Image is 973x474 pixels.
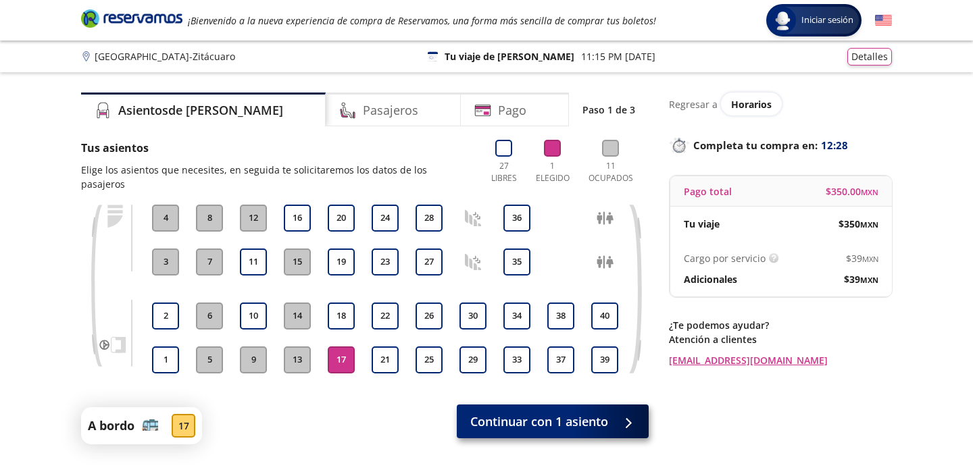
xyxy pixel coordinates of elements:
[669,318,892,332] p: ¿Te podemos ayudar?
[731,98,772,111] span: Horarios
[503,205,530,232] button: 36
[684,272,737,286] p: Adicionales
[498,101,526,120] h4: Pago
[196,248,223,275] button: 7
[796,14,859,27] span: Iniciar sesión
[470,413,608,431] span: Continuar con 1 asiento
[669,97,718,111] p: Regresar a
[188,14,656,27] em: ¡Bienvenido a la nueva experiencia de compra de Reservamos, una forma más sencilla de comprar tus...
[839,217,878,231] span: $ 350
[847,48,892,65] button: Detalles
[172,414,195,438] div: 17
[328,302,355,330] button: 18
[582,160,639,184] p: 11 Ocupados
[875,12,892,29] button: English
[862,254,878,264] small: MXN
[861,187,878,197] small: MXN
[328,205,355,232] button: 20
[547,346,574,373] button: 37
[684,184,732,199] p: Pago total
[240,205,267,232] button: 12
[457,404,649,438] button: Continuar con 1 asiento
[372,205,399,232] button: 24
[416,248,443,275] button: 27
[152,248,179,275] button: 3
[240,248,267,275] button: 11
[684,251,766,265] p: Cargo por servicio
[485,160,522,184] p: 27 Libres
[196,346,223,373] button: 5
[328,346,355,373] button: 17
[372,248,399,275] button: 23
[416,302,443,330] button: 26
[240,302,267,330] button: 10
[284,205,311,232] button: 16
[284,346,311,373] button: 13
[591,302,618,330] button: 40
[591,346,618,373] button: 39
[88,417,134,435] p: A bordo
[669,93,892,115] div: Regresar a ver horarios
[846,251,878,265] span: $ 39
[532,160,573,184] p: 1 Elegido
[860,219,878,230] small: MXN
[821,138,848,153] span: 12:28
[196,205,223,232] button: 8
[503,248,530,275] button: 35
[284,248,311,275] button: 15
[503,346,530,373] button: 33
[95,49,235,63] p: [GEOGRAPHIC_DATA] - Zitácuaro
[547,302,574,330] button: 38
[860,275,878,285] small: MXN
[581,49,655,63] p: 11:15 PM [DATE]
[459,346,487,373] button: 29
[196,302,223,330] button: 6
[826,184,878,199] span: $ 350.00
[328,248,355,275] button: 19
[81,163,472,191] p: Elige los asientos que necesites, en seguida te solicitaremos los datos de los pasajeros
[844,272,878,286] span: $ 39
[81,140,472,156] p: Tus asientos
[684,217,720,231] p: Tu viaje
[416,205,443,232] button: 28
[81,8,182,32] a: Brand Logo
[445,49,574,63] p: Tu viaje de [PERSON_NAME]
[372,346,399,373] button: 21
[582,103,635,117] p: Paso 1 de 3
[669,353,892,367] a: [EMAIL_ADDRESS][DOMAIN_NAME]
[240,346,267,373] button: 9
[669,332,892,346] p: Atención a clientes
[152,346,179,373] button: 1
[669,136,892,155] p: Completa tu compra en :
[284,302,311,330] button: 14
[152,205,179,232] button: 4
[118,101,283,120] h4: Asientos de [PERSON_NAME]
[81,8,182,28] i: Brand Logo
[363,101,418,120] h4: Pasajeros
[459,302,487,330] button: 30
[416,346,443,373] button: 25
[372,302,399,330] button: 22
[152,302,179,330] button: 2
[503,302,530,330] button: 34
